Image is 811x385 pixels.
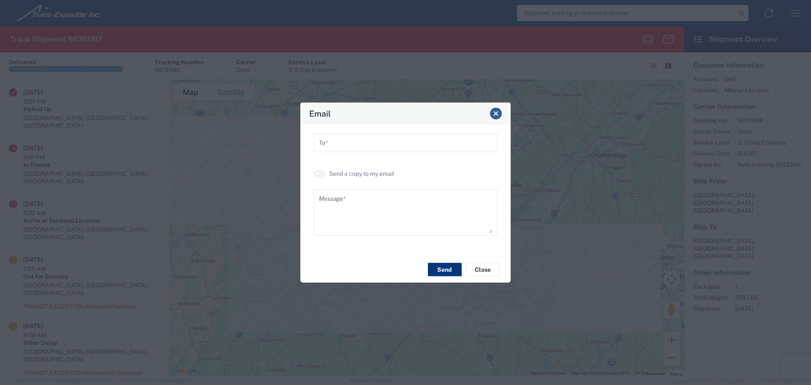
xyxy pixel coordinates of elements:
button: Close [466,263,500,276]
h4: Email [309,107,331,120]
button: Send [428,263,462,276]
button: Close [490,107,502,119]
label: Send a copy to my email [329,169,394,177]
